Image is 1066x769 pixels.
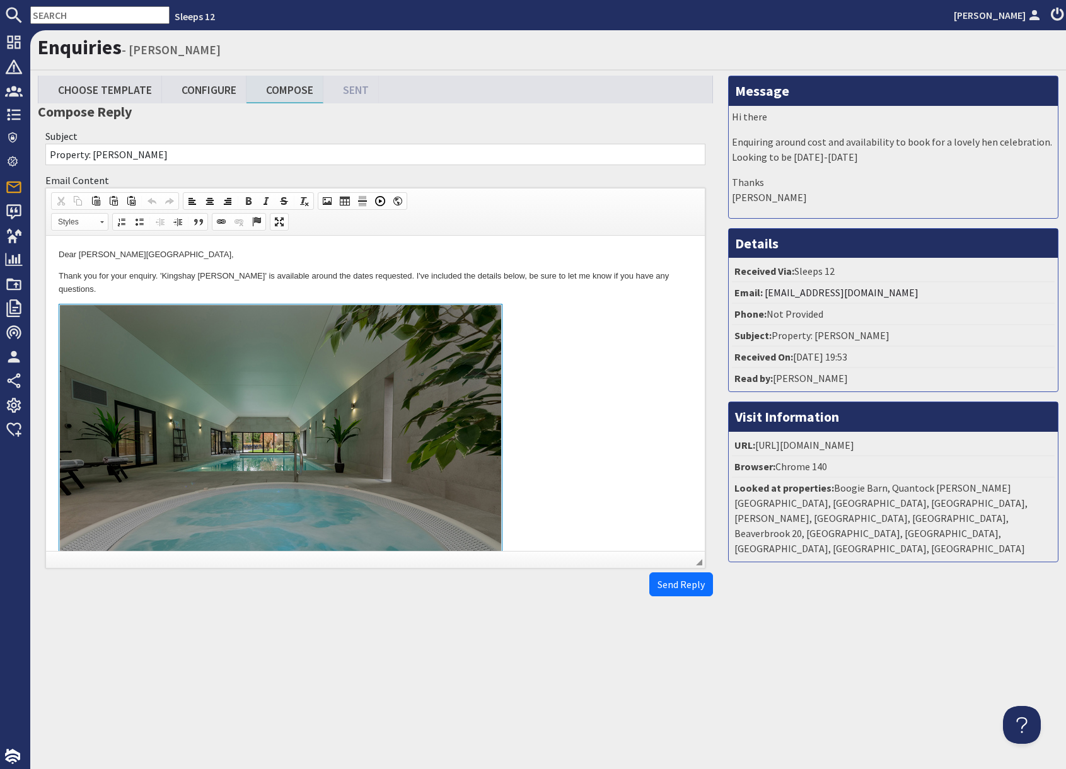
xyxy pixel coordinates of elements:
[46,236,705,551] iframe: Rich Text Editor, enquiry_quick_reply_content
[143,193,161,209] a: Undo
[248,214,265,230] a: Anchor
[649,572,713,596] button: Send Reply
[732,109,1055,124] p: Hi there
[389,193,407,209] a: IFrame
[52,214,96,230] span: Styles
[732,325,1055,347] li: Property: [PERSON_NAME]
[212,214,230,230] a: Link
[30,6,170,24] input: SEARCH
[732,368,1055,388] li: [PERSON_NAME]
[734,460,775,473] strong: Browser:
[954,8,1043,23] a: [PERSON_NAME]
[169,214,187,230] a: Increase Indent
[734,286,763,299] strong: Email:
[240,193,257,209] a: Bold
[183,193,201,209] a: Align Left
[734,482,834,494] strong: Looked at properties:
[729,402,1058,431] h3: Visit Information
[45,130,78,142] label: Subject
[230,214,248,230] a: Unlink
[162,76,246,103] a: Configure
[130,214,148,230] a: Insert/Remove Bulleted List
[275,193,293,209] a: Strikethrough
[729,229,1058,258] h3: Details
[161,193,178,209] a: Redo
[734,372,773,384] strong: Read by:
[732,435,1055,456] li: [URL][DOMAIN_NAME]
[122,193,140,209] a: Paste from Word
[270,214,288,230] a: Maximize
[190,214,207,230] a: Block Quote
[732,304,1055,325] li: Not Provided
[175,10,215,23] a: Sleeps 12
[732,134,1055,165] p: Enquiring around cost and availability to book for a lovely hen celebration. Looking to be [DATE]...
[323,76,379,103] a: Sent
[38,35,122,60] a: Enquiries
[734,265,794,277] strong: Received Via:
[105,193,122,209] a: Paste as plain text
[354,193,371,209] a: Insert Horizontal Line
[1003,706,1041,744] iframe: Toggle Customer Support
[45,174,109,187] label: Email Content
[201,193,219,209] a: Center
[257,193,275,209] a: Italic
[52,193,69,209] a: Cut
[371,193,389,209] a: Insert a Youtube, Vimeo or Dailymotion video
[732,478,1055,558] li: Boogie Barn, Quantock [PERSON_NAME][GEOGRAPHIC_DATA], [GEOGRAPHIC_DATA], [GEOGRAPHIC_DATA], [PERS...
[734,350,793,363] strong: Received On:
[765,286,918,299] a: [EMAIL_ADDRESS][DOMAIN_NAME]
[87,193,105,209] a: Paste
[732,261,1055,282] li: Sleeps 12
[732,456,1055,478] li: Chrome 140
[151,214,169,230] a: Decrease Indent
[13,69,456,354] img: Kingshay-Barton-Somerset-Sleeps-12-6-20-Spa-Pool-hot-tub-celebrations-family-large-55-edit.wide_c...
[734,329,772,342] strong: Subject:
[38,103,713,120] h3: Compose Reply
[122,42,221,57] small: - [PERSON_NAME]
[69,193,87,209] a: Copy
[5,749,20,764] img: staytech_i_w-64f4e8e9ee0a9c174fd5317b4b171b261742d2d393467e5bdba4413f4f884c10.svg
[734,308,767,320] strong: Phone:
[219,193,236,209] a: Align Right
[296,193,313,209] a: Remove Format
[336,193,354,209] a: Table
[732,175,1055,205] p: Thanks [PERSON_NAME]
[38,76,162,103] a: Choose Template
[658,578,705,591] span: Send Reply
[51,213,108,231] a: Styles
[729,76,1058,105] h3: Message
[734,439,755,451] strong: URL:
[732,347,1055,368] li: [DATE] 19:53
[318,193,336,209] a: Image
[113,214,130,230] a: Insert/Remove Numbered List
[246,76,323,103] a: Compose
[696,559,702,565] span: Resize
